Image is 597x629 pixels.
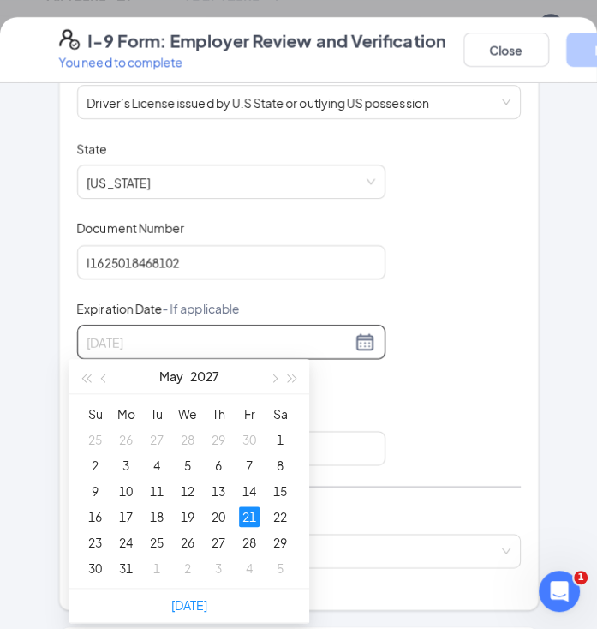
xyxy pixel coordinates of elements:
[110,452,141,478] td: 2027-05-03
[239,429,260,450] div: 30
[172,401,203,427] th: We
[116,481,136,501] div: 10
[539,571,580,612] iframe: Intercom live chat
[265,555,296,581] td: 2027-06-05
[110,530,141,555] td: 2027-05-24
[80,530,110,555] td: 2027-05-23
[87,165,375,198] span: Wisconsin
[172,427,203,452] td: 2027-04-28
[239,506,260,527] div: 21
[163,301,240,316] span: - If applicable
[265,530,296,555] td: 2027-05-29
[141,427,172,452] td: 2027-04-27
[270,506,290,527] div: 22
[172,504,203,530] td: 2027-05-19
[265,401,296,427] th: Sa
[208,481,229,501] div: 13
[80,427,110,452] td: 2027-04-25
[265,504,296,530] td: 2027-05-22
[141,401,172,427] th: Tu
[208,532,229,553] div: 27
[80,452,110,478] td: 2027-05-02
[110,555,141,581] td: 2027-05-31
[177,481,198,501] div: 12
[203,427,234,452] td: 2027-04-29
[239,558,260,578] div: 4
[116,558,136,578] div: 31
[270,455,290,476] div: 8
[88,29,446,53] h4: I-9 Form: Employer Review and Verification
[80,401,110,427] th: Su
[116,506,136,527] div: 17
[116,429,136,450] div: 26
[172,478,203,504] td: 2027-05-12
[146,455,167,476] div: 4
[141,478,172,504] td: 2027-05-11
[146,481,167,501] div: 11
[110,504,141,530] td: 2027-05-17
[208,506,229,527] div: 20
[234,427,265,452] td: 2027-04-30
[146,429,167,450] div: 27
[141,555,172,581] td: 2027-06-01
[80,555,110,581] td: 2027-05-30
[265,427,296,452] td: 2027-05-01
[234,401,265,427] th: Fr
[87,86,510,118] span: Driver’s License issued by U.S State or outlying US possession
[208,558,229,578] div: 3
[59,53,446,70] p: You need to complete
[234,478,265,504] td: 2027-05-14
[177,558,198,578] div: 2
[203,478,234,504] td: 2027-05-13
[172,555,203,581] td: 2027-06-02
[77,140,108,157] span: State
[234,452,265,478] td: 2027-05-07
[80,478,110,504] td: 2027-05-09
[463,33,549,67] button: Close
[110,478,141,504] td: 2027-05-10
[77,300,240,317] span: Expiration Date
[265,478,296,504] td: 2027-05-15
[141,452,172,478] td: 2027-05-04
[172,452,203,478] td: 2027-05-05
[574,571,588,584] span: 1
[270,532,290,553] div: 29
[146,506,167,527] div: 18
[203,555,234,581] td: 2027-06-03
[265,452,296,478] td: 2027-05-08
[85,558,105,578] div: 30
[80,504,110,530] td: 2027-05-16
[239,455,260,476] div: 7
[85,532,105,553] div: 23
[234,555,265,581] td: 2027-06-04
[203,452,234,478] td: 2027-05-06
[116,532,136,553] div: 24
[116,455,136,476] div: 3
[141,504,172,530] td: 2027-05-18
[177,429,198,450] div: 28
[85,506,105,527] div: 16
[270,558,290,578] div: 5
[239,481,260,501] div: 14
[159,359,183,393] button: May
[239,532,260,553] div: 28
[234,530,265,555] td: 2027-05-28
[172,530,203,555] td: 2027-05-26
[203,530,234,555] td: 2027-05-27
[203,401,234,427] th: Th
[87,332,351,351] input: 05/21/2027
[208,455,229,476] div: 6
[177,455,198,476] div: 5
[141,530,172,555] td: 2027-05-25
[171,597,207,613] a: [DATE]
[85,481,105,501] div: 9
[270,481,290,501] div: 15
[177,506,198,527] div: 19
[190,359,219,393] button: 2027
[85,455,105,476] div: 2
[85,429,105,450] div: 25
[208,429,229,450] div: 29
[177,532,198,553] div: 26
[146,532,167,553] div: 25
[77,219,185,237] span: Document Number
